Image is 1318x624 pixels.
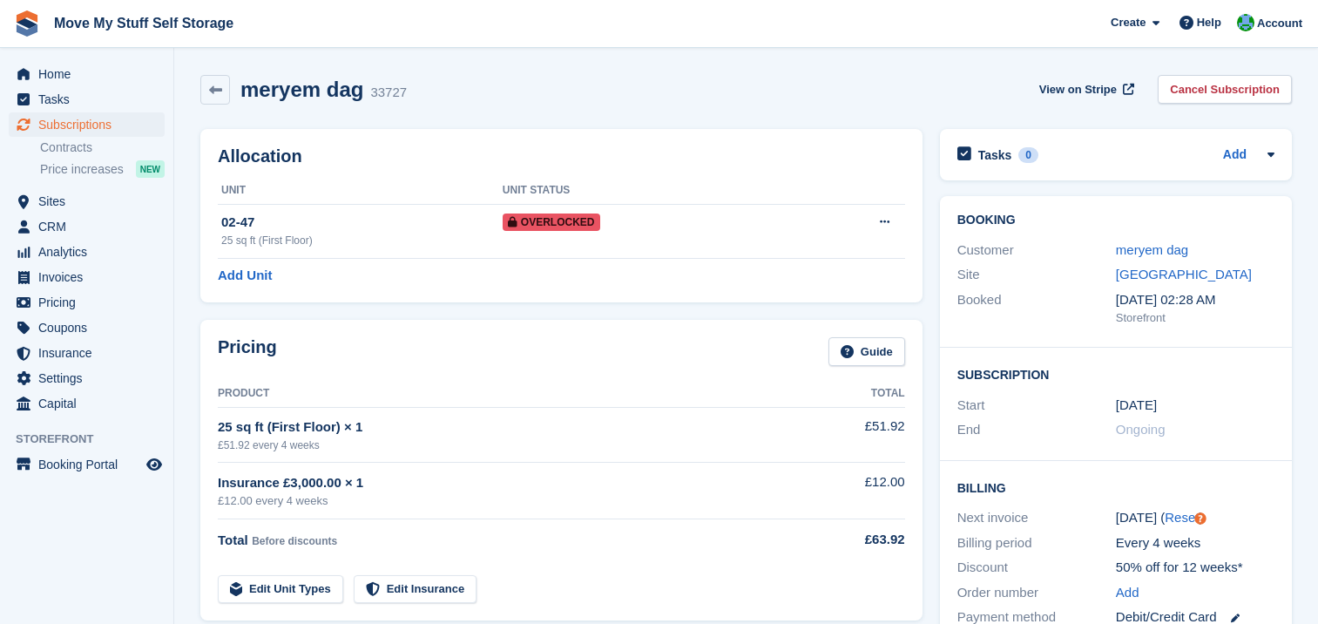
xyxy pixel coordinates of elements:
h2: Booking [957,214,1274,227]
span: Subscriptions [38,112,143,137]
span: Insurance [38,341,143,365]
a: Preview store [144,454,165,475]
a: menu [9,189,165,214]
a: Cancel Subscription [1158,75,1292,104]
a: menu [9,240,165,264]
a: meryem dag [1116,242,1188,257]
span: CRM [38,214,143,239]
a: Move My Stuff Self Storage [47,9,240,37]
div: Billing period [957,533,1116,553]
div: [DATE] 02:28 AM [1116,290,1274,310]
span: View on Stripe [1039,81,1117,98]
h2: Billing [957,478,1274,496]
td: £51.92 [813,407,904,462]
span: Create [1111,14,1146,31]
div: NEW [136,160,165,178]
span: Sites [38,189,143,214]
span: Invoices [38,265,143,289]
div: Start [957,396,1116,416]
span: Coupons [38,315,143,340]
a: menu [9,290,165,315]
a: menu [9,87,165,112]
a: [GEOGRAPHIC_DATA] [1116,267,1252,281]
span: Storefront [16,431,173,448]
div: Every 4 weeks [1116,533,1274,553]
span: Booking Portal [38,452,143,477]
th: Product [218,380,813,408]
div: Site [957,265,1116,285]
time: 2024-02-21 00:00:00 UTC [1116,396,1157,416]
div: £63.92 [813,530,904,550]
span: Account [1257,15,1302,32]
a: menu [9,62,165,86]
img: Dan [1237,14,1254,31]
a: Price increases NEW [40,159,165,179]
a: Guide [828,337,905,366]
div: [DATE] ( ) [1116,508,1274,528]
a: Reset [1165,510,1199,525]
span: Tasks [38,87,143,112]
a: menu [9,391,165,416]
td: £12.00 [813,463,904,519]
th: Total [813,380,904,408]
div: £51.92 every 4 weeks [218,437,813,453]
h2: meryem dag [240,78,363,101]
a: menu [9,214,165,239]
a: menu [9,452,165,477]
a: menu [9,341,165,365]
div: Booked [957,290,1116,327]
a: Edit Unit Types [218,575,343,604]
span: Settings [38,366,143,390]
div: Tooltip anchor [1193,511,1208,526]
a: Add [1223,146,1247,166]
h2: Subscription [957,365,1274,383]
a: menu [9,315,165,340]
div: Insurance £3,000.00 × 1 [218,473,813,493]
span: Overlocked [503,214,600,231]
div: Next invoice [957,508,1116,528]
img: stora-icon-8386f47178a22dfd0bd8f6a31ec36ba5ce8667c1dd55bd0f319d3a0aa187defe.svg [14,10,40,37]
a: Add [1116,583,1139,603]
h2: Allocation [218,146,905,166]
a: Contracts [40,139,165,156]
div: 50% off for 12 weeks* [1116,558,1274,578]
div: 0 [1018,147,1038,163]
span: Capital [38,391,143,416]
div: Storefront [1116,309,1274,327]
div: 25 sq ft (First Floor) × 1 [218,417,813,437]
div: End [957,420,1116,440]
span: Total [218,532,248,547]
span: Price increases [40,161,124,178]
span: Before discounts [252,535,337,547]
a: Add Unit [218,266,272,286]
span: Help [1197,14,1221,31]
h2: Tasks [978,147,1012,163]
div: £12.00 every 4 weeks [218,492,813,510]
div: 25 sq ft (First Floor) [221,233,503,248]
h2: Pricing [218,337,277,366]
span: Ongoing [1116,422,1166,437]
div: 33727 [370,83,407,103]
th: Unit [218,177,503,205]
span: Home [38,62,143,86]
span: Analytics [38,240,143,264]
div: Customer [957,241,1116,261]
div: Order number [957,583,1116,603]
a: Edit Insurance [354,575,477,604]
a: menu [9,112,165,137]
div: Discount [957,558,1116,578]
span: Pricing [38,290,143,315]
a: View on Stripe [1032,75,1138,104]
th: Unit Status [503,177,795,205]
a: menu [9,366,165,390]
div: 02-47 [221,213,503,233]
a: menu [9,265,165,289]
